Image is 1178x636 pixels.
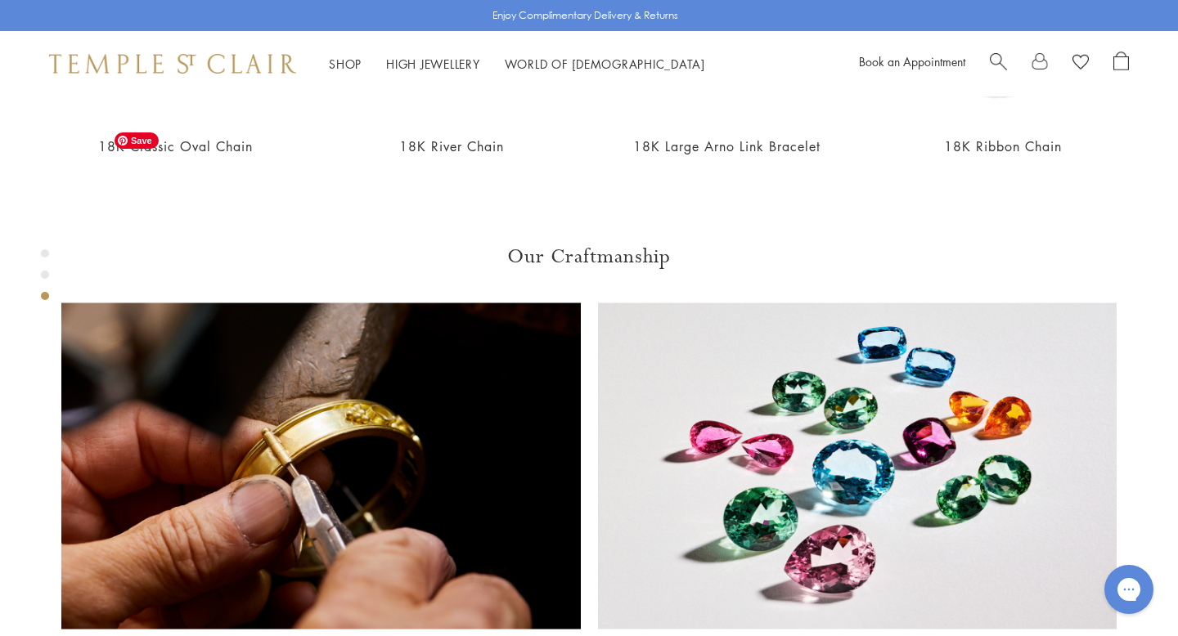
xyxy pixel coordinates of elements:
a: World of [DEMOGRAPHIC_DATA]World of [DEMOGRAPHIC_DATA] [505,56,705,72]
a: Book an Appointment [859,53,965,69]
img: Ball Chains [61,302,581,629]
a: ShopShop [329,56,362,72]
a: 18K Large Arno Link Bracelet [633,137,821,155]
a: 18K Ribbon Chain [944,137,1062,155]
div: Product gallery navigation [41,245,49,313]
a: View Wishlist [1072,52,1089,76]
span: Save [115,132,159,149]
a: Search [990,52,1007,76]
a: 18K Classic Oval Chain [98,137,253,155]
img: Ball Chains [597,302,1117,629]
img: Temple St. Clair [49,54,296,74]
iframe: Gorgias live chat messenger [1096,559,1162,620]
nav: Main navigation [329,54,705,74]
p: Enjoy Complimentary Delivery & Returns [492,7,678,24]
a: 18K River Chain [399,137,504,155]
a: Open Shopping Bag [1113,52,1129,76]
h3: Our Craftmanship [61,244,1117,270]
a: High JewelleryHigh Jewellery [386,56,480,72]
